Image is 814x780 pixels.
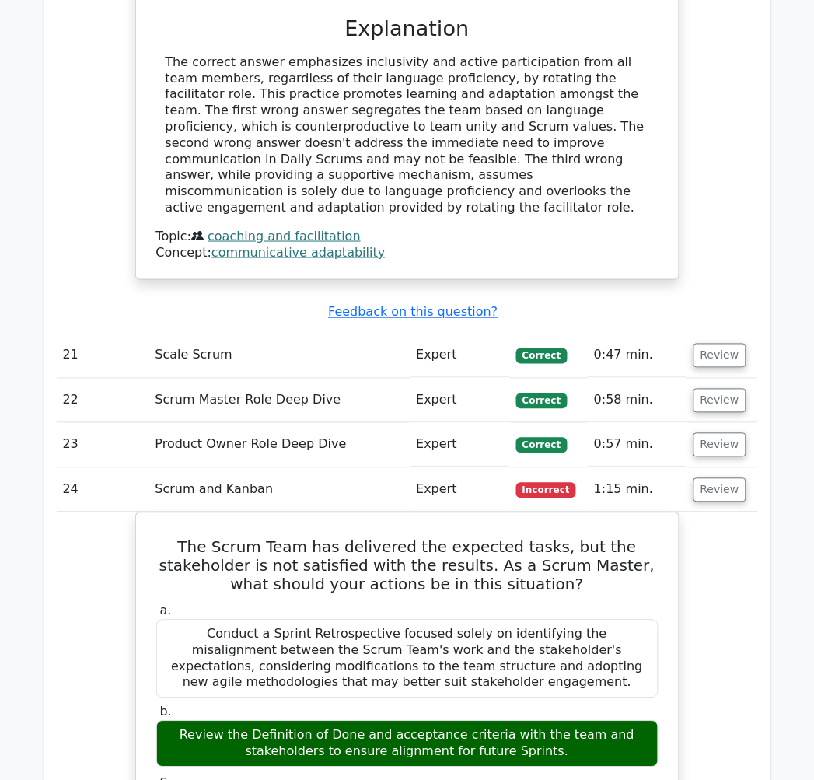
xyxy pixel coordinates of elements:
span: Correct [516,438,567,453]
a: coaching and facilitation [208,229,361,243]
td: Expert [410,334,510,378]
td: 24 [57,468,149,512]
div: Concept: [156,245,659,261]
td: Scale Scrum [149,334,410,378]
td: 21 [57,334,149,378]
h3: Explanation [166,16,649,41]
button: Review [693,344,746,368]
td: Scrum and Kanban [149,468,410,512]
td: Expert [410,423,510,467]
span: a. [160,603,172,618]
span: Incorrect [516,483,576,498]
a: communicative adaptability [211,245,385,260]
button: Review [693,389,746,413]
div: Review the Definition of Done and acceptance criteria with the team and stakeholders to ensure al... [156,721,659,768]
td: 0:57 min. [588,423,687,467]
td: Expert [410,468,510,512]
td: 1:15 min. [588,468,687,512]
span: Correct [516,348,567,364]
td: Product Owner Role Deep Dive [149,423,410,467]
button: Review [693,433,746,457]
div: Conduct a Sprint Retrospective focused solely on identifying the misalignment between the Scrum T... [156,620,659,698]
td: Expert [410,379,510,423]
td: Scrum Master Role Deep Dive [149,379,410,423]
td: 0:47 min. [588,334,687,378]
button: Review [693,478,746,502]
span: Correct [516,393,567,409]
td: 22 [57,379,149,423]
a: Feedback on this question? [328,305,498,320]
div: Topic: [156,229,659,245]
span: b. [160,705,172,719]
div: The correct answer emphasizes inclusivity and active participation from all team members, regardl... [166,54,649,216]
h5: The Scrum Team has delivered the expected tasks, but the stakeholder is not satisfied with the re... [155,538,660,594]
td: 0:58 min. [588,379,687,423]
td: 23 [57,423,149,467]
